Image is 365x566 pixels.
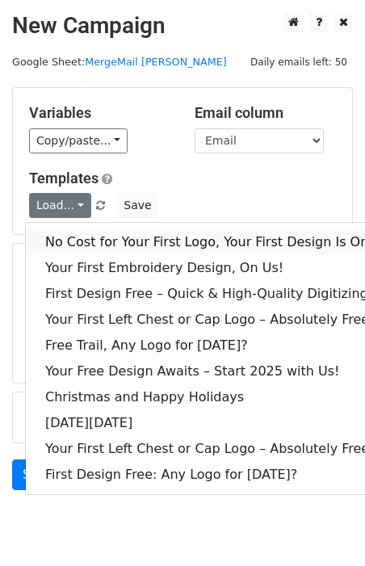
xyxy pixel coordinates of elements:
[12,459,65,490] a: Send
[12,12,353,40] h2: New Campaign
[116,193,158,218] button: Save
[29,128,128,153] a: Copy/paste...
[245,53,353,71] span: Daily emails left: 50
[195,104,336,122] h5: Email column
[29,104,170,122] h5: Variables
[284,488,365,566] iframe: Chat Widget
[12,56,227,68] small: Google Sheet:
[85,56,227,68] a: MergeMail [PERSON_NAME]
[245,56,353,68] a: Daily emails left: 50
[29,170,99,187] a: Templates
[29,193,91,218] a: Load...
